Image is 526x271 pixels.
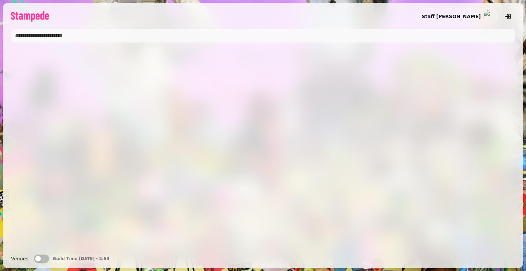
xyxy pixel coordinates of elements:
[501,10,515,23] button: logout
[53,256,110,261] p: Build Time [DATE] - 2:53
[484,10,497,23] img: aHR0cHM6Ly93d3cuZ3JhdmF0YXIuY29tL2F2YXRhci81Y2YzMDI4NDFiMTk1MmZlN2RhN2IyMGM2YTJjMTlmYj9zPTE1MCZkP...
[11,11,49,22] img: logo
[11,255,28,263] label: Venues
[422,13,481,20] h2: Staff [PERSON_NAME]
